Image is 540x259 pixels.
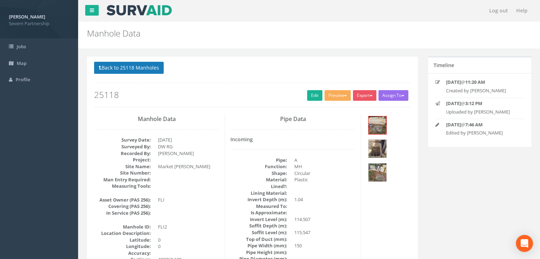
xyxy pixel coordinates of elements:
dd: Market [PERSON_NAME] [158,163,219,170]
p: @ [446,100,518,107]
dd: 115.547 [294,229,356,236]
dt: Measured To: [230,203,287,210]
dt: Invert Level (m): [230,216,287,223]
dt: Man Entry Required: [94,176,151,183]
dt: Function: [230,163,287,170]
dt: Material: [230,176,287,183]
dt: Site Number: [94,170,151,176]
dd: FLI2 [158,224,219,230]
strong: 3:12 PM [465,100,482,106]
h5: Timeline [433,62,454,68]
dt: Top of Duct (mm): [230,236,287,243]
button: Back to 25118 Manholes [94,62,164,74]
img: a66a509d-2f85-bf94-15b5-639d8e8a317b_8951f8fb-25aa-5ece-551d-1ddd7a648525_thumb.jpg [369,140,386,158]
dd: Circular [294,170,356,177]
dt: Asset Owner (PAS 256): [94,197,151,203]
dt: Recorded By: [94,150,151,157]
h2: 25118 [94,90,410,99]
dt: Shape: [230,170,287,177]
strong: [DATE] [446,79,461,85]
h3: Manhole Data [94,116,219,122]
span: Jobs [17,43,26,50]
dt: Lined?: [230,183,287,190]
dt: Soffit Level (m): [230,229,287,236]
dt: Is Approximate: [230,209,287,216]
dt: Accuracy: [94,250,151,257]
dd: 1.04 [294,196,356,203]
dt: Project: [94,156,151,163]
h2: Manhole Data [87,29,456,38]
dd: 114.507 [294,216,356,223]
p: Uploaded by [PERSON_NAME] [446,109,518,115]
span: Map [17,60,27,66]
dd: MH [294,163,356,170]
img: a66a509d-2f85-bf94-15b5-639d8e8a317b_f12a20b5-22d0-05dc-b0e3-0f2e2a08fa6c_thumb.jpg [369,116,386,134]
dt: Invert Depth (m): [230,196,287,203]
h3: Pipe Data [230,116,356,122]
dt: Longitude: [94,243,151,250]
dt: Soffit Depth (m): [230,222,287,229]
button: Preview [324,90,351,101]
dd: FLI [158,197,219,203]
dd: 150 [294,242,356,249]
span: Severn Partnership [9,20,69,27]
dt: Pipe Width (mm): [230,242,287,249]
dt: Site Name: [94,163,151,170]
dt: Location Description: [94,230,151,237]
dd: A [294,157,356,164]
p: @ [446,79,518,86]
dt: Pipe: [230,157,287,164]
strong: [DATE] [446,100,461,106]
dd: 0 [158,243,219,250]
button: Assign To [378,90,408,101]
dd: Plastic [294,176,356,183]
p: @ [446,121,518,128]
button: Export [353,90,376,101]
dt: Latitude: [94,237,151,243]
strong: [PERSON_NAME] [9,13,45,20]
h4: Incoming [230,137,356,142]
dt: Surveyed By: [94,143,151,150]
span: Profile [16,76,30,83]
img: a66a509d-2f85-bf94-15b5-639d8e8a317b_4c4e1525-5182-68d9-50b8-c3823639e5be_thumb.jpg [369,164,386,181]
strong: [DATE] [446,121,461,128]
dt: Covering (PAS 256): [94,203,151,210]
dd: [DATE] [158,137,219,143]
dd: [PERSON_NAME] [158,150,219,157]
dd: 0 [158,237,219,243]
div: Open Intercom Messenger [516,235,533,252]
p: Edited by [PERSON_NAME] [446,129,518,136]
dt: In Service (PAS 256): [94,210,151,216]
dt: Manhole ID: [94,224,151,230]
strong: 11:20 AM [465,79,485,85]
p: Created by [PERSON_NAME] [446,87,518,94]
dt: Survey Date: [94,137,151,143]
dt: Lining Material: [230,190,287,197]
a: [PERSON_NAME] Severn Partnership [9,12,69,27]
dt: Measuring Tools: [94,183,151,189]
dd: DW RG [158,143,219,150]
dt: Pipe Height (mm): [230,249,287,256]
a: Edit [307,90,322,101]
strong: 7:46 AM [465,121,482,128]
